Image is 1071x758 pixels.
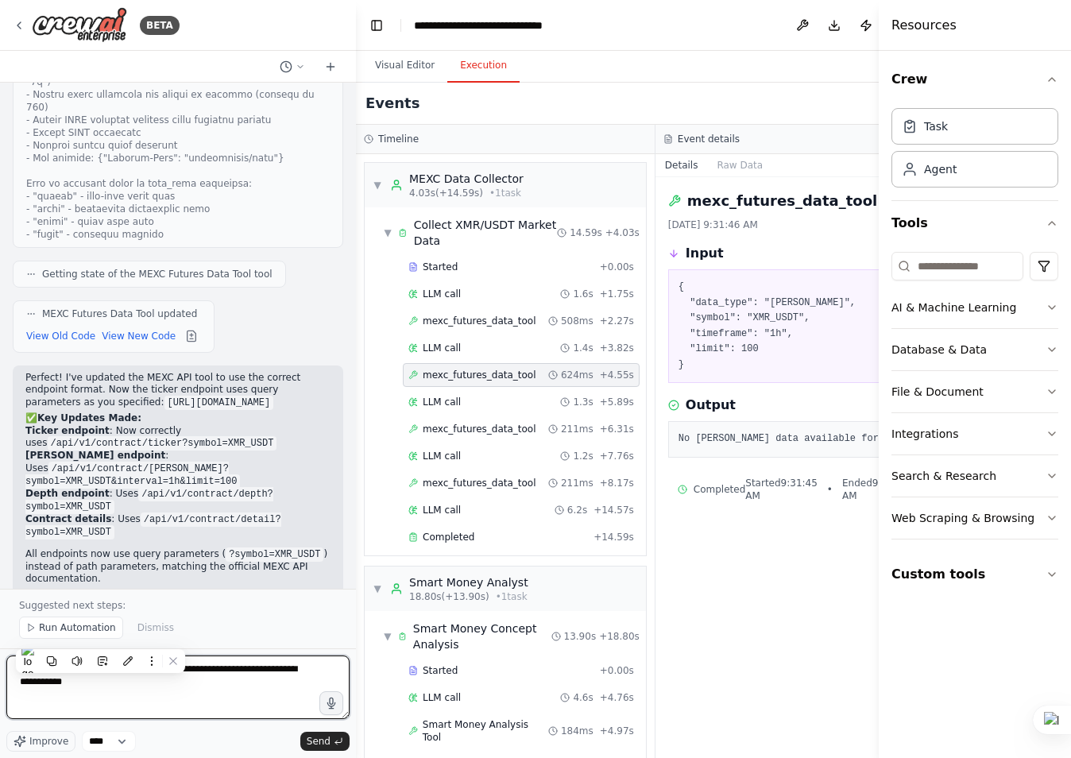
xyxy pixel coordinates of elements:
[25,412,331,425] h2: ✅
[25,462,240,489] code: /api/v1/contract/[PERSON_NAME]?symbol=XMR_USDT&interval=1h&limit=100
[707,154,772,176] button: Raw Data
[25,487,273,514] code: /api/v1/contract/depth?symbol=XMR_USDT
[42,307,197,320] span: MEXC Futures Data Tool updated
[25,425,331,451] li: : Now correctly uses
[423,450,461,462] span: LLM call
[164,396,274,410] code: [URL][DOMAIN_NAME]
[39,621,116,634] span: Run Automation
[573,691,593,704] span: 4.6s
[891,329,1058,370] button: Database & Data
[25,450,165,461] strong: [PERSON_NAME] endpoint
[686,396,736,415] h3: Output
[679,431,932,447] pre: No [PERSON_NAME] data available for XMR_USDT
[384,226,392,239] span: ▼
[409,590,489,603] span: 18.80s (+13.90s)
[600,664,634,677] span: + 0.00s
[599,630,640,643] span: + 18.80s
[593,531,634,543] span: + 14.59s
[600,450,634,462] span: + 7.76s
[891,497,1058,539] button: Web Scraping & Browsing
[25,450,331,488] li: : Uses
[273,57,311,76] button: Switch to previous chat
[593,504,634,516] span: + 14.57s
[137,621,174,634] span: Dismiss
[573,342,593,354] span: 1.4s
[365,92,420,114] h2: Events
[561,477,593,489] span: 211ms
[409,187,483,199] span: 4.03s (+14.59s)
[496,590,528,603] span: • 1 task
[668,219,942,231] div: [DATE] 9:31:46 AM
[600,725,634,737] span: + 4.97s
[561,423,593,435] span: 211ms
[600,288,634,300] span: + 1.75s
[423,477,536,489] span: mexc_futures_data_tool
[891,455,1058,497] button: Search & Research
[413,621,551,652] div: Smart Money Concept Analysis
[25,488,331,513] li: : Uses
[891,246,1058,552] div: Tools
[6,731,75,752] button: Improve
[414,17,593,33] nav: breadcrumb
[19,617,123,639] button: Run Automation
[25,488,110,499] strong: Depth endpoint
[891,426,958,442] div: Integrations
[891,552,1058,597] button: Custom tools
[423,691,461,704] span: LLM call
[25,512,281,539] code: /api/v1/contract/detail?symbol=XMR_USDT
[891,57,1058,102] button: Crew
[25,425,110,436] strong: Ticker endpoint
[600,261,634,273] span: + 0.00s
[687,190,877,212] h2: mexc_futures_data_tool
[423,504,461,516] span: LLM call
[891,201,1058,246] button: Tools
[891,300,1016,315] div: AI & Machine Learning
[600,396,634,408] span: + 5.89s
[827,483,833,496] span: •
[573,450,593,462] span: 1.2s
[686,244,724,263] h3: Input
[447,49,520,83] button: Execution
[891,384,984,400] div: File & Document
[373,179,382,191] span: ▼
[140,16,180,35] div: BETA
[891,287,1058,328] button: AI & Machine Learning
[378,133,419,145] h3: Timeline
[678,133,740,145] h3: Event details
[409,171,524,187] div: MEXC Data Collector
[423,369,536,381] span: mexc_futures_data_tool
[600,691,634,704] span: + 4.76s
[423,342,461,354] span: LLM call
[365,14,388,37] button: Hide left sidebar
[25,372,331,409] p: Perfect! I've updated the MEXC API tool to use the correct endpoint format. Now the ticker endpoi...
[48,436,277,451] code: /api/v1/contract/ticker?symbol=XMR_USDT
[891,16,957,35] h4: Resources
[318,57,343,76] button: Start a new chat
[600,423,634,435] span: + 6.31s
[573,396,593,408] span: 1.3s
[373,582,382,595] span: ▼
[130,617,182,639] button: Dismiss
[423,423,536,435] span: mexc_futures_data_tool
[423,531,474,543] span: Completed
[384,630,392,643] span: ▼
[573,288,593,300] span: 1.6s
[891,371,1058,412] button: File & Document
[567,504,587,516] span: 6.2s
[561,315,593,327] span: 508ms
[891,342,987,358] div: Database & Data
[42,268,273,280] span: Getting state of the MEXC Futures Data Tool tool
[307,735,331,748] span: Send
[891,413,1058,454] button: Integrations
[423,718,548,744] span: Smart Money Analysis Tool
[226,547,323,562] code: ?symbol=XMR_USDT
[564,630,597,643] span: 13.90s
[891,510,1034,526] div: Web Scraping & Browsing
[423,288,461,300] span: LLM call
[37,412,141,423] strong: Key Updates Made:
[423,315,536,327] span: mexc_futures_data_tool
[570,226,602,239] span: 14.59s
[600,369,634,381] span: + 4.55s
[605,226,640,239] span: + 4.03s
[745,477,818,502] span: Started 9:31:45 AM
